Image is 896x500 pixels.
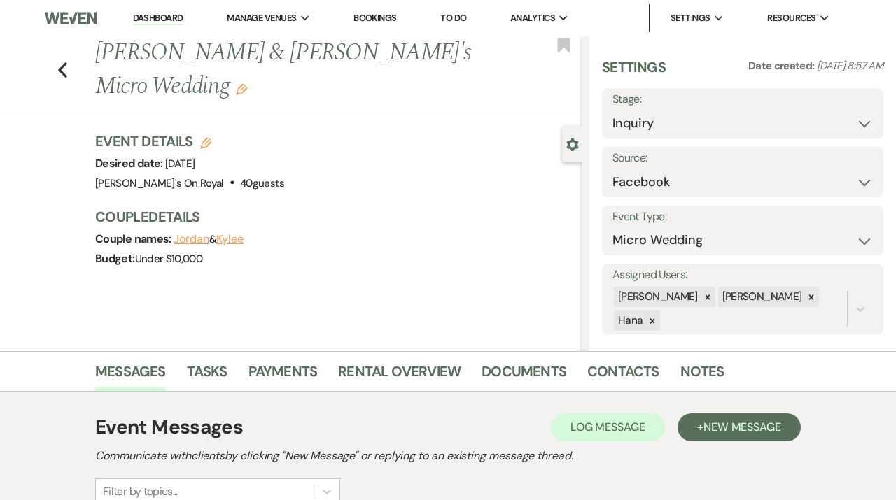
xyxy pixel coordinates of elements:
[95,207,568,227] h3: Couple Details
[767,11,815,25] span: Resources
[570,420,645,434] span: Log Message
[216,234,244,245] button: Kylee
[612,90,873,110] label: Stage:
[703,420,781,434] span: New Message
[680,360,724,391] a: Notes
[95,251,135,266] span: Budget:
[187,360,227,391] a: Tasks
[95,156,165,171] span: Desired date:
[165,157,195,171] span: [DATE]
[678,413,801,441] button: +New Message
[174,234,209,245] button: Jordan
[338,360,461,391] a: Rental Overview
[748,59,817,73] span: Date created:
[612,207,873,227] label: Event Type:
[248,360,318,391] a: Payments
[817,59,883,73] span: [DATE] 8:57 AM
[95,176,224,190] span: [PERSON_NAME]'s On Royal
[671,11,710,25] span: Settings
[566,137,579,150] button: Close lead details
[612,148,873,169] label: Source:
[227,11,296,25] span: Manage Venues
[440,12,466,24] a: To Do
[353,12,397,24] a: Bookings
[602,57,666,88] h3: Settings
[103,483,178,500] div: Filter by topics...
[614,310,645,331] div: Hana
[95,360,166,391] a: Messages
[174,232,244,246] span: &
[135,252,203,266] span: Under $10,000
[587,360,659,391] a: Contacts
[45,3,97,33] img: Weven Logo
[236,83,247,95] button: Edit
[551,413,665,441] button: Log Message
[95,413,243,442] h1: Event Messages
[718,287,804,307] div: [PERSON_NAME]
[510,11,555,25] span: Analytics
[240,176,284,190] span: 40 guests
[95,231,174,246] span: Couple names:
[612,265,873,285] label: Assigned Users:
[614,287,700,307] div: [PERSON_NAME]
[95,131,284,151] h3: Event Details
[95,36,479,103] h1: [PERSON_NAME] & [PERSON_NAME]'s Micro Wedding
[95,448,801,464] h2: Communicate with clients by clicking "New Message" or replying to an existing message thread.
[133,12,183,25] a: Dashboard
[482,360,566,391] a: Documents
